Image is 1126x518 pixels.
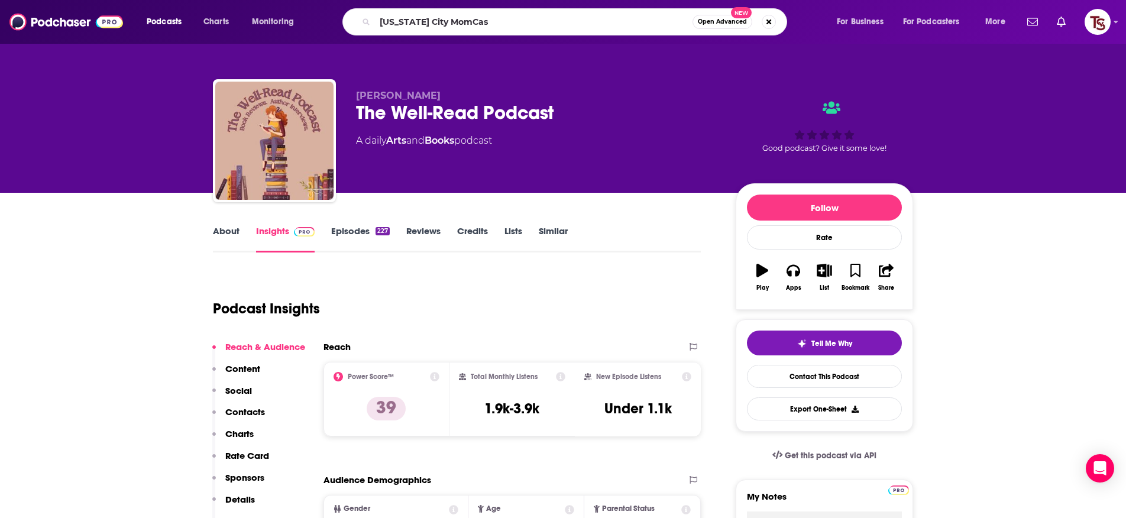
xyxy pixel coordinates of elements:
h2: Total Monthly Listens [471,373,538,381]
a: Arts [386,135,406,146]
p: Sponsors [225,472,264,483]
button: Bookmark [840,256,871,299]
span: Parental Status [602,505,655,513]
button: open menu [244,12,309,31]
p: Contacts [225,406,265,417]
h3: 1.9k-3.9k [484,400,539,417]
button: open menu [829,12,898,31]
a: Credits [457,225,488,252]
a: Episodes227 [331,225,390,252]
a: Pro website [888,484,909,495]
h2: Power Score™ [348,373,394,381]
button: open menu [895,12,977,31]
input: Search podcasts, credits, & more... [375,12,693,31]
div: Apps [786,284,801,292]
p: Rate Card [225,450,269,461]
img: Podchaser Pro [294,227,315,237]
span: Logged in as TvSMediaGroup [1085,9,1111,35]
h2: New Episode Listens [596,373,661,381]
a: Contact This Podcast [747,365,902,388]
button: Content [212,363,260,385]
span: Monitoring [252,14,294,30]
button: Share [871,256,902,299]
div: Bookmark [842,284,869,292]
a: InsightsPodchaser Pro [256,225,315,252]
div: List [820,284,829,292]
div: A daily podcast [356,134,492,148]
span: More [985,14,1005,30]
p: Details [225,494,255,505]
span: Good podcast? Give it some love! [762,144,886,153]
div: Good podcast? Give it some love! [736,90,913,163]
div: Share [878,284,894,292]
button: open menu [977,12,1020,31]
div: Open Intercom Messenger [1086,454,1114,483]
button: Play [747,256,778,299]
p: Social [225,385,252,396]
img: tell me why sparkle [797,339,807,348]
p: Charts [225,428,254,439]
div: Search podcasts, credits, & more... [354,8,798,35]
h2: Reach [323,341,351,352]
a: Lists [504,225,522,252]
a: Books [425,135,454,146]
p: Content [225,363,260,374]
p: 39 [367,397,406,420]
button: Show profile menu [1085,9,1111,35]
button: Follow [747,195,902,221]
a: Show notifications dropdown [1052,12,1070,32]
button: Export One-Sheet [747,397,902,420]
img: Podchaser Pro [888,485,909,495]
button: Social [212,385,252,407]
h2: Audience Demographics [323,474,431,485]
p: Reach & Audience [225,341,305,352]
a: Similar [539,225,568,252]
button: Sponsors [212,472,264,494]
h3: Under 1.1k [604,400,672,417]
a: About [213,225,240,252]
span: For Podcasters [903,14,960,30]
span: New [731,7,752,18]
button: Details [212,494,255,516]
button: Open AdvancedNew [693,15,752,29]
a: Show notifications dropdown [1023,12,1043,32]
span: [PERSON_NAME] [356,90,441,101]
button: List [809,256,840,299]
button: tell me why sparkleTell Me Why [747,331,902,355]
a: Charts [196,12,236,31]
div: Play [756,284,769,292]
h1: Podcast Insights [213,300,320,318]
span: For Business [837,14,884,30]
div: 227 [376,227,390,235]
img: The Well-Read Podcast [215,82,334,200]
span: Charts [203,14,229,30]
label: My Notes [747,491,902,511]
span: Tell Me Why [811,339,852,348]
span: and [406,135,425,146]
div: Rate [747,225,902,250]
button: Reach & Audience [212,341,305,363]
span: Podcasts [147,14,182,30]
img: Podchaser - Follow, Share and Rate Podcasts [9,11,123,33]
button: Apps [778,256,808,299]
button: Rate Card [212,450,269,472]
span: Gender [344,505,370,513]
img: User Profile [1085,9,1111,35]
span: Open Advanced [698,19,747,25]
a: Get this podcast via API [763,441,886,470]
span: Get this podcast via API [785,451,876,461]
button: open menu [138,12,197,31]
button: Charts [212,428,254,450]
button: Contacts [212,406,265,428]
a: Reviews [406,225,441,252]
span: Age [486,505,501,513]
